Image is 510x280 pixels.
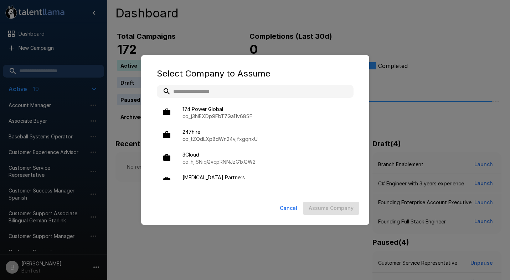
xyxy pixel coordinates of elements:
span: 174 Power Global [182,106,348,113]
div: 247hireco_tZQdLXp8dWn24vjfxgqnxU [157,125,354,146]
p: co_tZQdLXp8dWn24vjfxgqnxU [182,136,348,143]
p: co_hjiSNiqQvcpRNNJzG1xQW2 [182,158,348,165]
h5: Select Company to Assume [157,68,271,79]
span: 3Cloud [182,151,348,158]
div: 3Cloudco_hjiSNiqQvcpRNNJzG1xQW2 [157,148,354,169]
span: [MEDICAL_DATA] Partners [182,174,348,181]
button: Cancel [277,202,300,215]
div: 174 Power Globalco_j3hiEXDp9FbT7Ga11v68SF [157,102,354,123]
p: co_j3hiEXDp9FbT7Ga11v68SF [182,113,348,120]
div: [MEDICAL_DATA] Partnersco_8PSdQ36hYbQ6gTgxZM3FfF [157,170,354,192]
span: 247hire [182,128,348,136]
